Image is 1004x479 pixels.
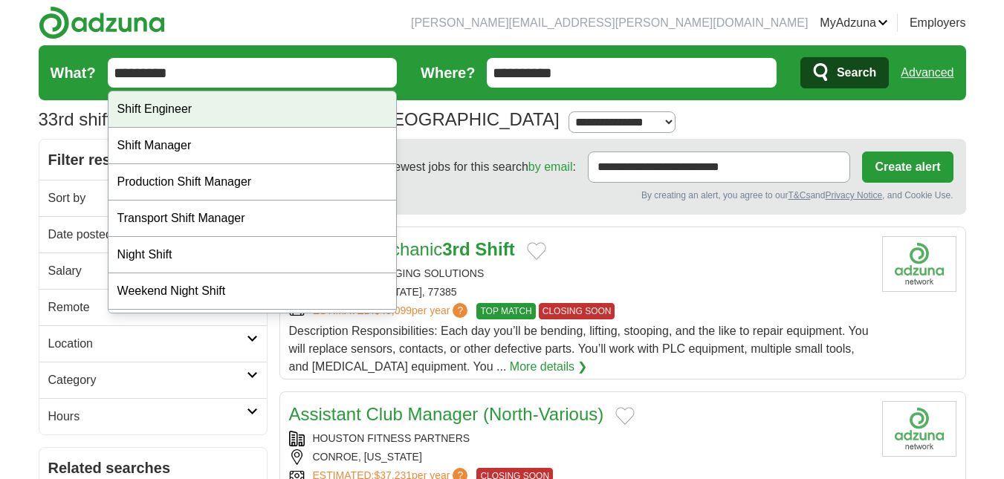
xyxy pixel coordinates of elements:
[109,91,397,128] div: Shift Engineer
[39,109,560,129] h1: 3rd shift Jobs in [GEOGRAPHIC_DATA], [GEOGRAPHIC_DATA]
[39,289,267,325] a: Remote
[289,431,870,446] div: HOUSTON FITNESS PARTNERS
[528,160,573,173] a: by email
[109,201,397,237] div: Transport Shift Manager
[48,408,247,426] h2: Hours
[39,362,267,398] a: Category
[527,242,546,260] button: Add to favorite jobs
[289,404,604,424] a: Assistant Club Manager (North-Various)
[39,180,267,216] a: Sort by
[39,325,267,362] a: Location
[615,407,635,425] button: Add to favorite jobs
[109,128,397,164] div: Shift Manager
[476,303,535,319] span: TOP MATCH
[322,158,576,176] span: Receive the newest jobs for this search :
[882,236,956,292] img: Company logo
[289,284,870,300] div: CONROE, [US_STATE], 77385
[51,62,96,84] label: What?
[289,239,515,259] a: Industrial Mechanic3rd Shift
[109,237,397,273] div: Night Shift
[289,325,869,373] span: Description Responsibilities: Each day you’ll be bending, lifting, stooping, and the like to repa...
[289,449,870,465] div: CONROE, [US_STATE]
[39,398,267,434] a: Hours
[788,190,810,201] a: T&Cs
[289,266,870,281] div: MAUSER PACKAGING SOLUTIONS
[837,58,876,88] span: Search
[901,58,953,88] a: Advanced
[48,226,247,244] h2: Date posted
[475,239,514,259] strong: Shift
[820,14,888,32] a: MyAdzuna
[825,190,882,201] a: Privacy Notice
[39,252,267,289] a: Salary
[421,62,475,84] label: Where?
[292,189,953,202] div: By creating an alert, you agree to our and , and Cookie Use.
[510,358,588,376] a: More details ❯
[48,335,247,353] h2: Location
[39,106,48,133] span: 3
[48,189,247,207] h2: Sort by
[109,310,397,346] div: Warehouse Night Shift
[539,303,615,319] span: CLOSING SOON
[442,239,470,259] strong: 3rd
[453,303,467,318] span: ?
[109,273,397,310] div: Weekend Night Shift
[800,57,889,88] button: Search
[39,140,267,180] h2: Filter results
[39,6,165,39] img: Adzuna logo
[910,14,966,32] a: Employers
[109,164,397,201] div: Production Shift Manager
[48,457,258,479] h2: Related searches
[411,14,808,32] li: [PERSON_NAME][EMAIL_ADDRESS][PERSON_NAME][DOMAIN_NAME]
[48,371,247,389] h2: Category
[882,401,956,457] img: Company logo
[48,262,247,280] h2: Salary
[48,299,247,316] h2: Remote
[39,216,267,252] a: Date posted
[862,151,953,183] button: Create alert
